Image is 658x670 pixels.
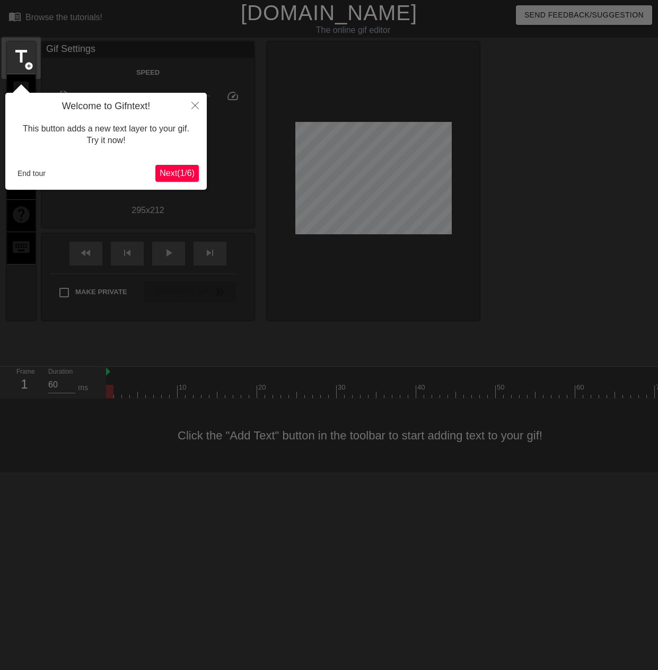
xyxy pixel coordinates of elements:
[13,165,50,181] button: End tour
[13,101,199,112] h4: Welcome to Gifntext!
[155,165,199,182] button: Next
[160,169,195,178] span: Next ( 1 / 6 )
[183,93,207,117] button: Close
[13,112,199,157] div: This button adds a new text layer to your gif. Try it now!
